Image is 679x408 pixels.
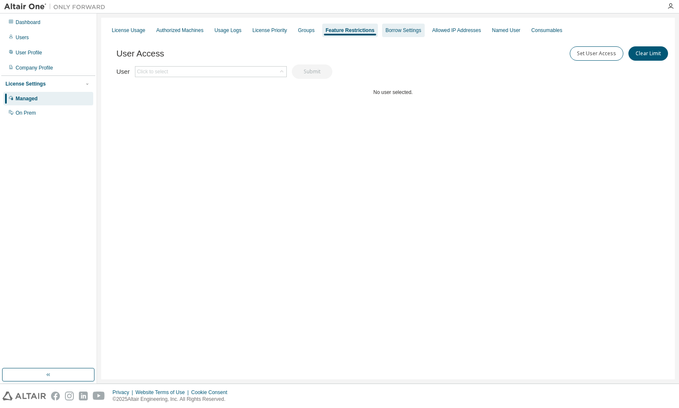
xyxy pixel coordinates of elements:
[113,396,232,403] p: © 2025 Altair Engineering, Inc. All Rights Reserved.
[5,81,46,87] div: License Settings
[112,27,145,34] div: License Usage
[16,110,36,116] div: On Prem
[385,27,421,34] div: Borrow Settings
[65,392,74,400] img: instagram.svg
[116,68,130,75] label: User
[628,46,668,61] button: Clear Limit
[191,389,232,396] div: Cookie Consent
[16,64,53,71] div: Company Profile
[135,389,191,396] div: Website Terms of Use
[156,27,203,34] div: Authorized Machines
[137,68,168,75] div: Click to select
[298,27,315,34] div: Groups
[135,67,286,77] div: Click to select
[16,19,40,26] div: Dashboard
[113,389,135,396] div: Privacy
[292,64,332,79] button: Submit
[93,392,105,400] img: youtube.svg
[531,27,562,34] div: Consumables
[51,392,60,400] img: facebook.svg
[214,27,241,34] div: Usage Logs
[16,49,42,56] div: User Profile
[3,392,46,400] img: altair_logo.svg
[326,27,375,34] div: Feature Restrictions
[492,27,520,34] div: Named User
[570,46,623,61] button: Set User Access
[79,392,88,400] img: linkedin.svg
[16,95,38,102] div: Managed
[116,49,164,59] span: User Access
[4,3,110,11] img: Altair One
[16,34,29,41] div: Users
[116,89,670,96] div: No user selected.
[253,27,287,34] div: License Priority
[432,27,481,34] div: Allowed IP Addresses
